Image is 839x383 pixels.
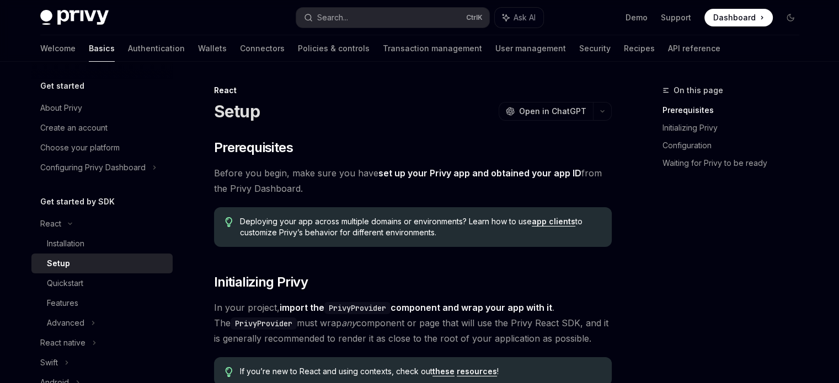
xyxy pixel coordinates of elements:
[674,84,723,97] span: On this page
[198,35,227,62] a: Wallets
[31,234,173,253] a: Installation
[31,273,173,293] a: Quickstart
[383,35,482,62] a: Transaction management
[231,317,297,330] code: PrivyProvider
[704,9,773,26] a: Dashboard
[47,316,84,330] div: Advanced
[782,9,799,26] button: Toggle dark mode
[532,217,575,226] a: app clients
[31,293,173,313] a: Features
[47,277,83,290] div: Quickstart
[128,35,185,62] a: Authentication
[626,12,648,23] a: Demo
[225,217,233,227] svg: Tip
[624,35,655,62] a: Recipes
[214,273,308,291] span: Initializing Privy
[579,35,611,62] a: Security
[661,12,691,23] a: Support
[457,366,497,376] a: resources
[240,366,600,377] span: If you’re new to React and using contexts, check out !
[296,8,489,28] button: Search...CtrlK
[40,336,85,349] div: React native
[40,195,115,208] h5: Get started by SDK
[40,356,58,369] div: Swift
[40,101,82,115] div: About Privy
[40,10,109,25] img: dark logo
[40,121,108,134] div: Create an account
[31,118,173,138] a: Create an account
[214,300,612,346] span: In your project, . The must wrap component or page that will use the Privy React SDK, and it is g...
[514,12,536,23] span: Ask AI
[214,101,260,121] h1: Setup
[466,13,483,22] span: Ctrl K
[214,139,293,157] span: Prerequisites
[47,257,70,270] div: Setup
[31,138,173,158] a: Choose your platform
[47,237,84,250] div: Installation
[40,79,84,93] h5: Get started
[662,137,808,154] a: Configuration
[519,106,586,117] span: Open in ChatGPT
[378,168,581,179] a: set up your Privy app and obtained your app ID
[495,35,566,62] a: User management
[662,101,808,119] a: Prerequisites
[47,296,78,310] div: Features
[240,35,285,62] a: Connectors
[495,8,543,28] button: Ask AI
[31,253,173,273] a: Setup
[89,35,115,62] a: Basics
[40,217,61,230] div: React
[662,119,808,137] a: Initializing Privy
[214,165,612,196] span: Before you begin, make sure you have from the Privy Dashboard.
[668,35,720,62] a: API reference
[214,85,612,96] div: React
[40,141,120,154] div: Choose your platform
[225,367,233,377] svg: Tip
[662,154,808,172] a: Waiting for Privy to be ready
[280,302,552,313] strong: import the component and wrap your app with it
[298,35,370,62] a: Policies & controls
[317,11,348,24] div: Search...
[713,12,756,23] span: Dashboard
[341,317,356,328] em: any
[432,366,455,376] a: these
[31,98,173,118] a: About Privy
[499,102,593,121] button: Open in ChatGPT
[40,35,76,62] a: Welcome
[240,216,600,238] span: Deploying your app across multiple domains or environments? Learn how to use to customize Privy’s...
[40,161,146,174] div: Configuring Privy Dashboard
[324,302,391,314] code: PrivyProvider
